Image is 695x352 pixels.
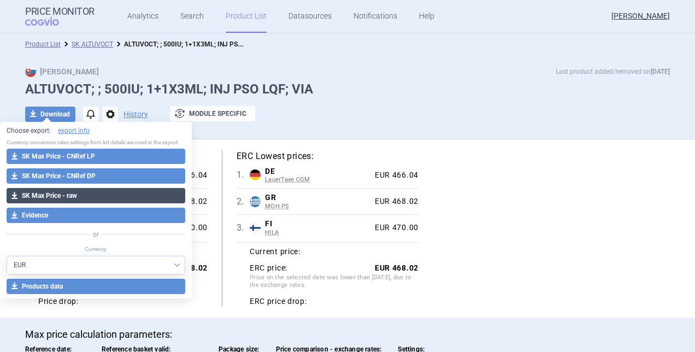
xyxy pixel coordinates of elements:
[265,176,370,184] span: LauerTaxe CGM
[237,195,250,208] span: 2 .
[375,263,419,272] strong: EUR 468.02
[250,222,261,233] img: Finland
[237,168,250,181] span: 1 .
[25,67,99,76] strong: [PERSON_NAME]
[250,274,419,291] span: Price on the selected date was lower than [DATE], due to the exchange rates.
[250,247,301,256] strong: Current price:
[7,208,185,223] button: Evidence
[61,39,113,50] li: SK ALTUVOCT
[556,66,670,77] p: Last product added/removed on
[58,126,90,136] a: export info
[170,106,255,121] button: Module specific
[250,196,261,207] img: Greece
[370,197,419,207] div: EUR 468.02
[25,39,61,50] li: Product List
[7,188,185,203] button: SK Max Price - raw
[265,193,370,203] span: GR
[250,169,261,180] img: Germany
[250,263,287,273] strong: ERC price:
[90,229,102,240] span: or
[124,38,270,49] strong: ALTUVOCT; ; 500IU; 1+1X3ML; INJ PSO LQF; VIA
[370,223,419,233] div: EUR 470.00
[7,279,185,294] button: Products data
[7,126,185,136] p: Choose export:
[7,139,185,146] p: Currency conversion rates settings from list details are used in the export.
[250,297,307,307] strong: ERC price drop:
[265,203,370,210] span: MOH PS
[237,150,419,162] h5: ERC Lowest prices:
[265,167,370,177] span: DE
[25,66,36,77] img: SK
[25,40,61,48] a: Product List
[25,81,670,97] h1: ALTUVOCT; ; 500IU; 1+1X3ML; INJ PSO LQF; VIA
[7,245,185,253] p: Currency
[123,110,148,118] button: History
[25,328,670,341] p: Max price calculation parameters:
[25,107,75,122] button: Download
[370,171,419,180] div: EUR 466.04
[38,297,79,307] strong: Price drop:
[113,39,244,50] li: ALTUVOCT; ; 500IU; 1+1X3ML; INJ PSO LQF; VIA
[265,219,370,229] span: FI
[237,221,250,234] span: 3 .
[265,229,370,237] span: HILA
[7,168,185,184] button: SK Max Price - CNRef DP
[72,40,113,48] a: SK ALTUVOCT
[651,68,670,75] strong: [DATE]
[25,17,74,26] span: COGVIO
[25,6,95,27] a: Price MonitorCOGVIO
[25,6,95,17] strong: Price Monitor
[7,149,185,164] button: SK Max Price - CNRef LP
